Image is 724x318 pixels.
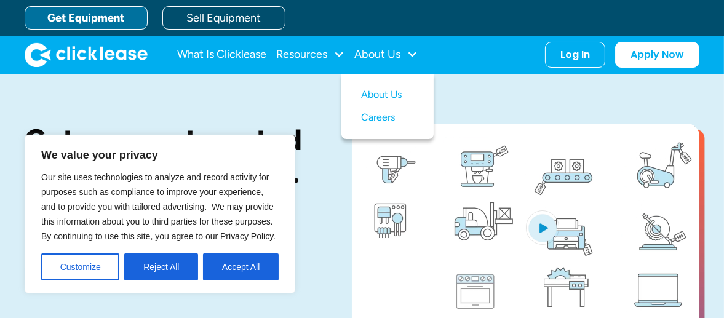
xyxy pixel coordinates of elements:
[361,84,414,106] a: About Us
[203,253,279,280] button: Accept All
[276,42,344,67] div: Resources
[25,135,295,293] div: We value your privacy
[41,172,276,241] span: Our site uses technologies to analyze and record activity for purposes such as compliance to impr...
[361,106,414,129] a: Careers
[560,49,590,61] div: Log In
[25,42,148,67] a: home
[41,148,279,162] p: We value your privacy
[162,6,285,30] a: Sell Equipment
[41,253,119,280] button: Customize
[526,210,559,245] img: Blue play button logo on a light blue circular background
[124,253,198,280] button: Reject All
[25,124,312,189] h1: Get your automated decision in seconds.
[615,42,699,68] a: Apply Now
[25,42,148,67] img: Clicklease logo
[177,42,266,67] a: What Is Clicklease
[25,6,148,30] a: Get Equipment
[341,74,434,139] nav: About Us
[354,42,418,67] div: About Us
